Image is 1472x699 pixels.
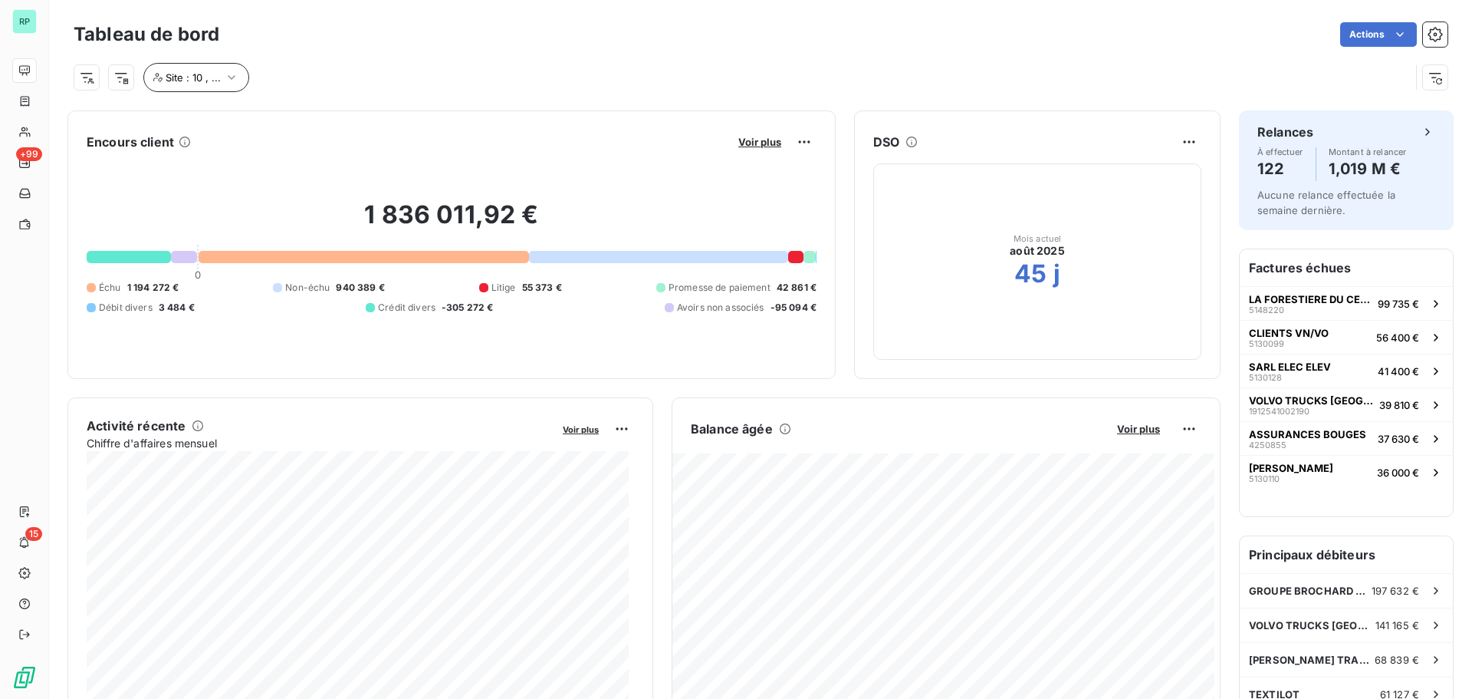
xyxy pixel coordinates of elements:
[738,136,781,148] span: Voir plus
[770,301,816,315] span: -95 094 €
[99,301,153,315] span: Débit divers
[87,417,186,435] h6: Activité récente
[1240,536,1453,573] h6: Principaux débiteurs
[25,527,42,541] span: 15
[12,150,36,175] a: +99
[1249,339,1284,348] span: 5130099
[159,301,195,315] span: 3 484 €
[166,71,221,84] span: Site : 10 , ...
[563,424,599,435] span: Voir plus
[669,281,770,295] span: Promesse de paiement
[74,21,219,48] h3: Tableau de bord
[1249,440,1286,450] span: 4250855
[1249,619,1375,631] span: VOLVO TRUCKS [GEOGRAPHIC_DATA]
[1249,428,1366,440] span: ASSURANCES BOUGES
[1329,157,1407,181] h4: 1,019 M €
[87,133,174,151] h6: Encours client
[1375,654,1419,666] span: 68 839 €
[1240,320,1453,354] button: CLIENTS VN/VO513009956 400 €
[1249,654,1375,666] span: [PERSON_NAME] TRANSPORTS SAS
[777,281,816,295] span: 42 861 €
[1014,234,1062,243] span: Mois actuel
[87,435,552,451] span: Chiffre d'affaires mensuel
[734,135,786,149] button: Voir plus
[1420,647,1457,684] iframe: Intercom live chat
[1249,327,1329,339] span: CLIENTS VN/VO
[1257,123,1313,141] h6: Relances
[1249,462,1333,474] span: [PERSON_NAME]
[16,147,42,161] span: +99
[12,665,37,690] img: Logo LeanPay
[336,281,384,295] span: 940 389 €
[285,281,330,295] span: Non-échu
[1112,422,1165,436] button: Voir plus
[87,199,816,246] h2: 1 836 011,92 €
[522,281,562,295] span: 55 373 €
[1340,22,1417,47] button: Actions
[1010,243,1064,259] span: août 2025
[378,301,435,315] span: Crédit divers
[1379,399,1419,411] span: 39 810 €
[1375,619,1419,631] span: 141 165 €
[491,281,516,295] span: Litige
[1249,373,1282,382] span: 5130128
[1257,147,1303,157] span: À effectuer
[1117,423,1160,435] span: Voir plus
[1377,467,1419,479] span: 36 000 €
[558,422,603,436] button: Voir plus
[1372,585,1419,597] span: 197 632 €
[1376,331,1419,344] span: 56 400 €
[1240,421,1453,455] button: ASSURANCES BOUGES425085537 630 €
[143,63,249,92] button: Site : 10 , ...
[1240,354,1453,387] button: SARL ELEC ELEV513012841 400 €
[1257,189,1395,216] span: Aucune relance effectuée la semaine dernière.
[1249,305,1284,315] span: 5148220
[691,420,773,438] h6: Balance âgée
[1378,298,1419,310] span: 99 735 €
[1053,259,1060,289] h2: j
[127,281,179,295] span: 1 194 272 €
[442,301,494,315] span: -305 272 €
[1249,293,1372,305] span: LA FORESTIERE DU CENTRE
[1249,585,1372,597] span: GROUPE BROCHARD VN
[1249,361,1331,373] span: SARL ELEC ELEV
[195,269,201,281] span: 0
[1240,249,1453,286] h6: Factures échues
[1257,157,1303,181] h4: 122
[1014,259,1046,289] h2: 45
[873,133,899,151] h6: DSO
[1249,474,1280,483] span: 5130110
[1240,286,1453,320] button: LA FORESTIERE DU CENTRE514822099 735 €
[1240,455,1453,489] button: [PERSON_NAME]513011036 000 €
[1240,387,1453,421] button: VOLVO TRUCKS [GEOGRAPHIC_DATA]191254100219039 810 €
[1249,394,1373,407] span: VOLVO TRUCKS [GEOGRAPHIC_DATA]
[12,9,37,34] div: RP
[1378,365,1419,378] span: 41 400 €
[1378,433,1419,445] span: 37 630 €
[99,281,121,295] span: Échu
[677,301,764,315] span: Avoirs non associés
[1249,407,1309,416] span: 1912541002190
[1329,147,1407,157] span: Montant à relancer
